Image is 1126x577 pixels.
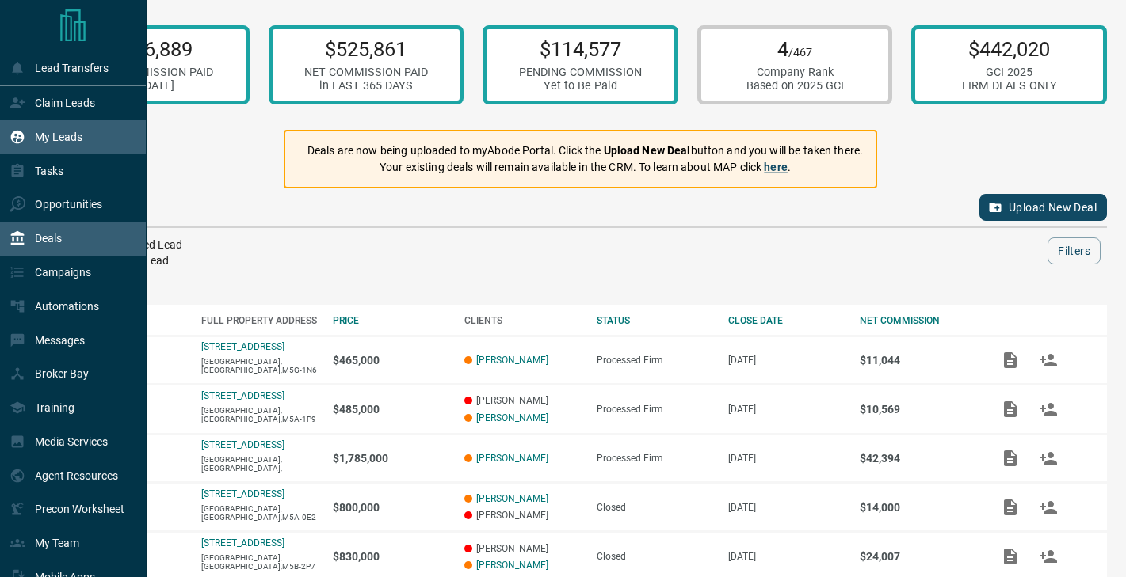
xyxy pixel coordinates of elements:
p: Deals are now being uploaded to myAbode Portal. Click the button and you will be taken there. [307,142,863,159]
div: NET COMMISSION PAID [90,66,213,79]
div: in [DATE] [90,79,213,93]
p: [DATE] [728,404,844,415]
p: $376,889 [90,37,213,61]
span: Add / View Documents [991,501,1029,512]
p: [GEOGRAPHIC_DATA],[GEOGRAPHIC_DATA],M5A-1P9 [201,406,317,423]
div: NET COMMISSION [860,315,975,326]
a: [STREET_ADDRESS] [201,488,284,499]
p: $525,861 [304,37,428,61]
a: [STREET_ADDRESS] [201,537,284,549]
a: [PERSON_NAME] [476,453,548,464]
p: [GEOGRAPHIC_DATA],[GEOGRAPHIC_DATA],M5A-0E2 [201,504,317,522]
div: FIRM DEALS ONLY [962,79,1057,93]
p: $830,000 [333,550,448,563]
a: [STREET_ADDRESS] [201,439,284,450]
strong: Upload New Deal [604,144,691,157]
p: [GEOGRAPHIC_DATA],[GEOGRAPHIC_DATA],M5G-1N6 [201,357,317,374]
p: $42,394 [860,452,975,465]
p: [PERSON_NAME] [464,543,580,554]
p: [DATE] [728,502,844,513]
span: Match Clients [1029,550,1067,561]
a: [STREET_ADDRESS] [201,341,284,352]
div: GCI 2025 [962,66,1057,79]
span: Match Clients [1029,452,1067,463]
span: Add / View Documents [991,452,1029,463]
span: Match Clients [1029,501,1067,512]
div: Processed Firm [597,355,712,366]
div: Company Rank [746,66,844,79]
p: [PERSON_NAME] [464,510,580,521]
a: [PERSON_NAME] [476,355,548,366]
a: here [764,161,788,173]
span: Add / View Documents [991,550,1029,561]
p: $485,000 [333,403,448,416]
span: Match Clients [1029,354,1067,365]
span: /467 [788,46,812,59]
span: Match Clients [1029,403,1067,414]
p: [DATE] [728,453,844,464]
div: CLOSE DATE [728,315,844,326]
span: Add / View Documents [991,354,1029,365]
a: [PERSON_NAME] [476,412,548,423]
div: Yet to Be Paid [519,79,642,93]
a: [PERSON_NAME] [476,493,548,504]
p: $442,020 [962,37,1057,61]
div: NET COMMISSION PAID [304,66,428,79]
a: [PERSON_NAME] [476,560,548,571]
div: Processed Firm [597,453,712,464]
p: $1,785,000 [333,452,448,465]
a: [STREET_ADDRESS] [201,390,284,401]
div: Processed Firm [597,404,712,415]
p: 4 [746,37,844,61]
p: [DATE] [728,355,844,366]
button: Upload New Deal [979,194,1107,221]
p: [GEOGRAPHIC_DATA],[GEOGRAPHIC_DATA],M5B-2P7 [201,553,317,571]
div: FULL PROPERTY ADDRESS [201,315,317,326]
p: [PERSON_NAME] [464,395,580,406]
p: $465,000 [333,354,448,366]
p: Your existing deals will remain available in the CRM. To learn about MAP click . [307,159,863,176]
p: $800,000 [333,501,448,514]
p: $114,577 [519,37,642,61]
div: Closed [597,502,712,513]
button: Filters [1048,237,1101,264]
p: $24,007 [860,550,975,563]
div: CLIENTS [464,315,580,326]
p: [GEOGRAPHIC_DATA],[GEOGRAPHIC_DATA],--- [201,455,317,473]
div: in LAST 365 DAYS [304,79,428,93]
p: $10,569 [860,403,975,416]
div: Based on 2025 GCI [746,79,844,93]
div: PRICE [333,315,448,326]
p: $14,000 [860,501,975,514]
span: Add / View Documents [991,403,1029,414]
p: [DATE] [728,551,844,562]
div: STATUS [597,315,712,326]
div: PENDING COMMISSION [519,66,642,79]
p: $11,044 [860,354,975,366]
div: Closed [597,551,712,562]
